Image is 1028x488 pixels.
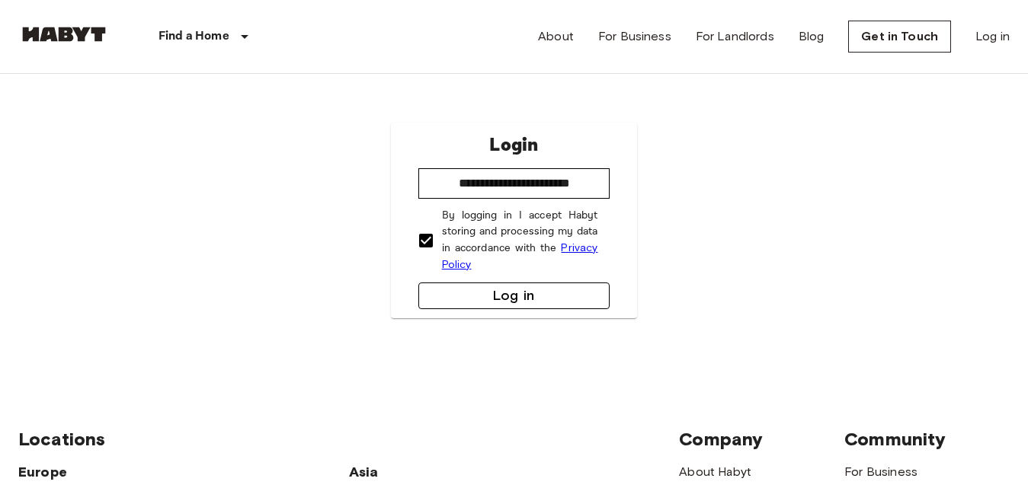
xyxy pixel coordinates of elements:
[159,27,229,46] p: Find a Home
[18,27,110,42] img: Habyt
[799,27,825,46] a: Blog
[442,208,598,273] p: By logging in I accept Habyt storing and processing my data in accordance with the
[975,27,1010,46] a: Log in
[349,464,379,480] span: Asia
[848,21,951,53] a: Get in Touch
[598,27,671,46] a: For Business
[679,464,751,479] a: About Habyt
[442,241,598,271] a: Privacy Policy
[18,464,67,480] span: Europe
[679,428,763,450] span: Company
[844,464,918,479] a: For Business
[18,428,105,450] span: Locations
[418,282,610,309] button: Log in
[696,27,774,46] a: For Landlords
[489,132,538,159] p: Login
[844,428,946,450] span: Community
[538,27,574,46] a: About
